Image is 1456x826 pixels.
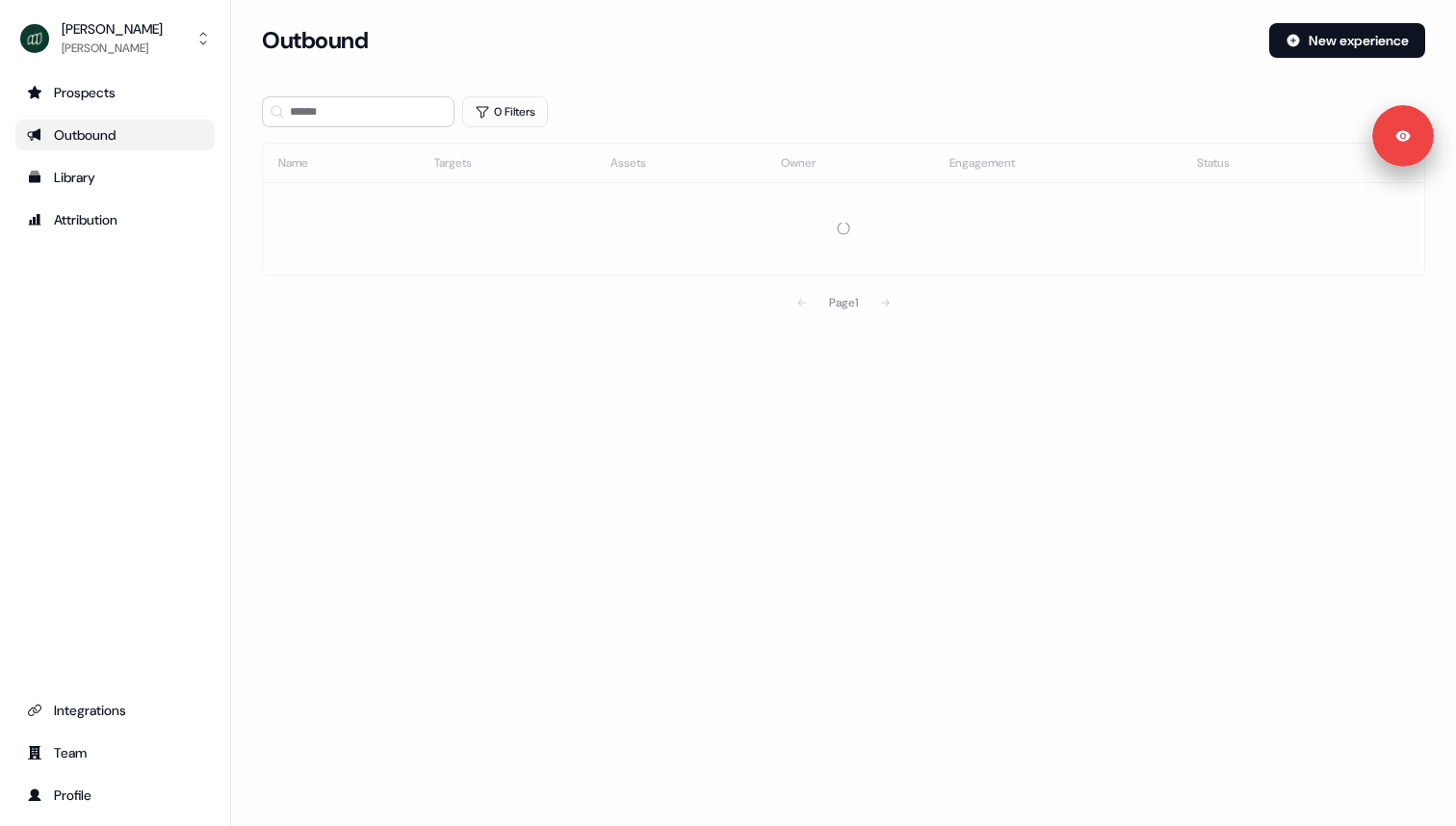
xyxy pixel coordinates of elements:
a: Go to prospects [15,77,215,108]
a: Go to outbound experience [15,120,215,150]
button: New experience [1269,23,1425,58]
div: Team [27,743,203,762]
div: Library [27,168,203,187]
div: [PERSON_NAME] [62,39,163,58]
a: Go to team [15,737,215,768]
div: Integrations [27,701,203,720]
a: Go to attribution [15,204,215,235]
button: 0 Filters [462,96,548,127]
div: [PERSON_NAME] [62,19,163,39]
div: Profile [27,786,203,805]
a: Go to integrations [15,695,215,726]
a: Go to templates [15,162,215,193]
button: [PERSON_NAME][PERSON_NAME] [15,15,215,62]
div: Attribution [27,210,203,229]
a: Go to profile [15,780,215,811]
h3: Outbound [262,26,368,55]
div: Outbound [27,125,203,145]
div: Prospects [27,83,203,102]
